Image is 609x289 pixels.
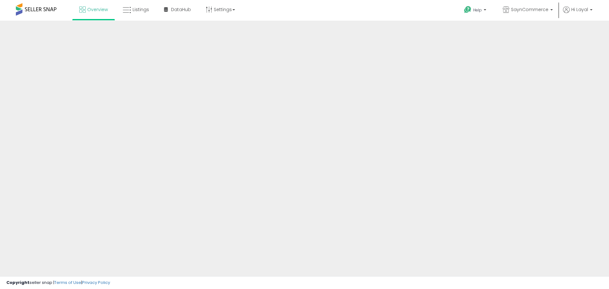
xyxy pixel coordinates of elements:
a: Terms of Use [54,279,81,286]
i: Get Help [464,6,472,14]
strong: Copyright [6,279,29,286]
a: Privacy Policy [82,279,110,286]
span: Listings [133,6,149,13]
span: Hi Layal [571,6,588,13]
span: SaynCommerce [511,6,548,13]
a: Hi Layal [563,6,593,21]
span: Overview [87,6,108,13]
span: Help [473,7,482,13]
span: DataHub [171,6,191,13]
a: Help [459,1,493,21]
div: seller snap | | [6,280,110,286]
